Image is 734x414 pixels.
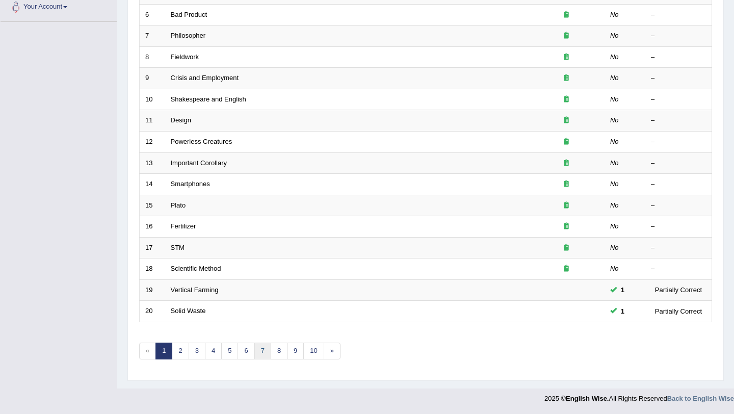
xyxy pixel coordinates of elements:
td: 11 [140,110,165,132]
span: You can still take this question [617,284,628,295]
div: Exam occurring question [534,116,599,125]
div: Exam occurring question [534,73,599,83]
em: No [610,244,619,251]
a: Powerless Creatures [171,138,232,145]
a: Crisis and Employment [171,74,239,82]
a: Vertical Farming [171,286,219,294]
a: Scientific Method [171,265,221,272]
div: Partially Correct [651,284,706,295]
div: – [651,116,706,125]
a: » [324,343,340,359]
a: 10 [303,343,324,359]
td: 13 [140,152,165,174]
a: Bad Product [171,11,207,18]
td: 18 [140,258,165,280]
em: No [610,222,619,230]
a: STM [171,244,185,251]
em: No [610,95,619,103]
em: No [610,116,619,124]
div: Exam occurring question [534,137,599,147]
div: – [651,31,706,41]
em: No [610,53,619,61]
div: Partially Correct [651,306,706,317]
div: Exam occurring question [534,53,599,62]
div: Exam occurring question [534,10,599,20]
em: No [610,201,619,209]
a: Important Corollary [171,159,227,167]
div: Exam occurring question [534,201,599,211]
span: « [139,343,156,359]
td: 17 [140,237,165,258]
div: Exam occurring question [534,95,599,105]
em: No [610,74,619,82]
div: – [651,222,706,231]
a: 9 [287,343,304,359]
div: Exam occurring question [534,159,599,168]
em: No [610,159,619,167]
div: Exam occurring question [534,264,599,274]
td: 8 [140,46,165,68]
td: 12 [140,131,165,152]
em: No [610,265,619,272]
div: 2025 © All Rights Reserved [544,389,734,403]
a: 5 [221,343,238,359]
a: 2 [172,343,189,359]
td: 10 [140,89,165,110]
a: 4 [205,343,222,359]
td: 7 [140,25,165,47]
em: No [610,11,619,18]
td: 9 [140,68,165,89]
td: 14 [140,174,165,195]
strong: English Wise. [566,395,609,402]
div: – [651,10,706,20]
td: 15 [140,195,165,216]
td: 16 [140,216,165,238]
em: No [610,32,619,39]
a: 3 [189,343,205,359]
a: Solid Waste [171,307,206,315]
td: 20 [140,301,165,322]
a: 7 [254,343,271,359]
div: – [651,179,706,189]
div: Exam occurring question [534,179,599,189]
div: – [651,73,706,83]
div: – [651,95,706,105]
div: – [651,53,706,62]
a: 1 [155,343,172,359]
a: Fertilizer [171,222,196,230]
em: No [610,138,619,145]
div: – [651,264,706,274]
a: Philosopher [171,32,206,39]
div: Exam occurring question [534,31,599,41]
a: Plato [171,201,186,209]
span: You can still take this question [617,306,628,317]
div: Exam occurring question [534,243,599,253]
div: – [651,201,706,211]
a: Fieldwork [171,53,199,61]
a: 8 [271,343,287,359]
div: – [651,159,706,168]
a: Shakespeare and English [171,95,246,103]
div: – [651,137,706,147]
a: 6 [238,343,254,359]
div: Exam occurring question [534,222,599,231]
td: 19 [140,279,165,301]
a: Smartphones [171,180,210,188]
a: Design [171,116,191,124]
a: Back to English Wise [667,395,734,402]
td: 6 [140,4,165,25]
em: No [610,180,619,188]
div: – [651,243,706,253]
